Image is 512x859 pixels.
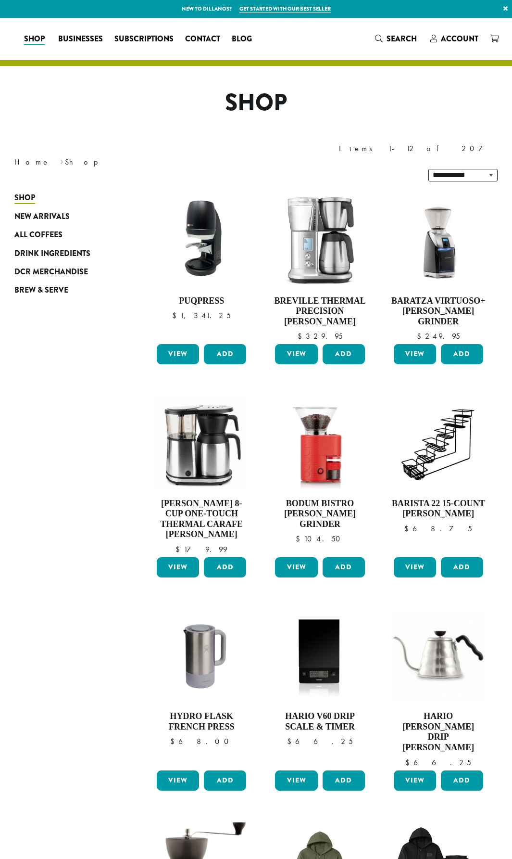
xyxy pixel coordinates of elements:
[417,331,460,341] bdi: 249.95
[204,770,246,791] button: Add
[287,736,295,746] span: $
[157,770,199,791] a: View
[14,244,113,262] a: Drink Ingredients
[172,310,180,321] span: $
[154,711,249,732] h4: Hydro Flask French Press
[391,193,486,340] a: Baratza Virtuoso+ [PERSON_NAME] Grinder $249.95
[280,396,360,490] img: B_10903-04.jpg
[157,557,199,577] a: View
[391,711,486,753] h4: Hario [PERSON_NAME] Drip [PERSON_NAME]
[154,609,249,767] a: Hydro Flask French Press $68.00
[391,499,486,519] h4: Barista 22 15-Count [PERSON_NAME]
[14,248,90,260] span: Drink Ingredients
[154,609,249,704] img: StockImage_FrechPress_HydroFlask.jpg
[14,189,113,207] a: Shop
[339,143,498,154] div: Items 1-12 of 207
[204,344,246,364] button: Add
[18,31,52,47] a: Shop
[404,524,472,534] bdi: 68.75
[170,736,178,746] span: $
[175,544,184,554] span: $
[441,557,483,577] button: Add
[273,499,367,530] h4: Bodum Bistro [PERSON_NAME] Grinder
[391,193,486,288] img: 587-Virtuoso-Black-02-Quarter-Left-On-White-scaled.jpg
[369,31,425,47] a: Search
[14,263,113,281] a: DCR Merchandise
[323,557,365,577] button: Add
[114,33,174,45] span: Subscriptions
[391,296,486,327] h4: Baratza Virtuoso+ [PERSON_NAME] Grinder
[157,344,199,364] a: View
[14,192,35,204] span: Shop
[296,534,345,544] bdi: 104.50
[14,211,70,223] span: New Arrivals
[287,736,353,746] bdi: 66.25
[391,609,486,767] a: Hario [PERSON_NAME] Drip [PERSON_NAME] $66.25
[391,609,486,704] img: Hario-Drip-Kettle-e1551571670257-300x300.jpg
[24,33,45,45] span: Shop
[154,296,249,307] h4: PuqPress
[273,396,367,553] a: Bodum Bistro [PERSON_NAME] Grinder $104.50
[296,534,304,544] span: $
[273,193,367,288] img: Breville-Precision-Brewer-unit.jpg
[441,770,483,791] button: Add
[394,557,436,577] a: View
[405,757,413,768] span: $
[394,344,436,364] a: View
[58,33,103,45] span: Businesses
[273,609,367,704] img: Hario-V60-Scale-300x300.jpg
[387,33,417,44] span: Search
[323,770,365,791] button: Add
[239,5,331,13] a: Get started with our best seller
[273,609,367,767] a: Hario V60 Drip Scale & Timer $66.25
[14,207,113,226] a: New Arrivals
[60,153,63,168] span: ›
[154,396,249,553] a: [PERSON_NAME] 8-Cup One-Touch Thermal Carafe [PERSON_NAME] $179.99
[298,331,343,341] bdi: 329.95
[14,284,68,296] span: Brew & Serve
[172,310,231,321] bdi: 1,341.25
[154,193,249,340] a: PuqPress $1,341.25
[154,396,249,490] img: Bonavita-Brewer-02-scaled-e1698354204509.jpg
[14,226,113,244] a: All Coffees
[170,736,233,746] bdi: 68.00
[298,331,306,341] span: $
[275,770,317,791] a: View
[175,544,227,554] bdi: 179.99
[7,89,505,117] h1: Shop
[154,499,249,540] h4: [PERSON_NAME] 8-Cup One-Touch Thermal Carafe [PERSON_NAME]
[405,757,471,768] bdi: 66.25
[273,193,367,340] a: Breville Thermal Precision [PERSON_NAME] $329.95
[14,281,113,299] a: Brew & Serve
[275,557,317,577] a: View
[441,344,483,364] button: Add
[14,229,62,241] span: All Coffees
[275,344,317,364] a: View
[232,33,252,45] span: Blog
[404,524,412,534] span: $
[394,770,436,791] a: View
[154,193,249,288] img: PuqPress_Black-300x300.jpg
[391,396,486,490] img: 15-count-750mL-Syrup-Rack-300x300.png
[273,296,367,327] h4: Breville Thermal Precision [PERSON_NAME]
[391,396,486,553] a: Barista 22 15-Count [PERSON_NAME] $68.75
[204,557,246,577] button: Add
[417,331,425,341] span: $
[14,157,50,167] a: Home
[14,266,88,278] span: DCR Merchandise
[273,711,367,732] h4: Hario V60 Drip Scale & Timer
[441,33,478,44] span: Account
[185,33,220,45] span: Contact
[323,344,365,364] button: Add
[14,156,242,168] nav: Breadcrumb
